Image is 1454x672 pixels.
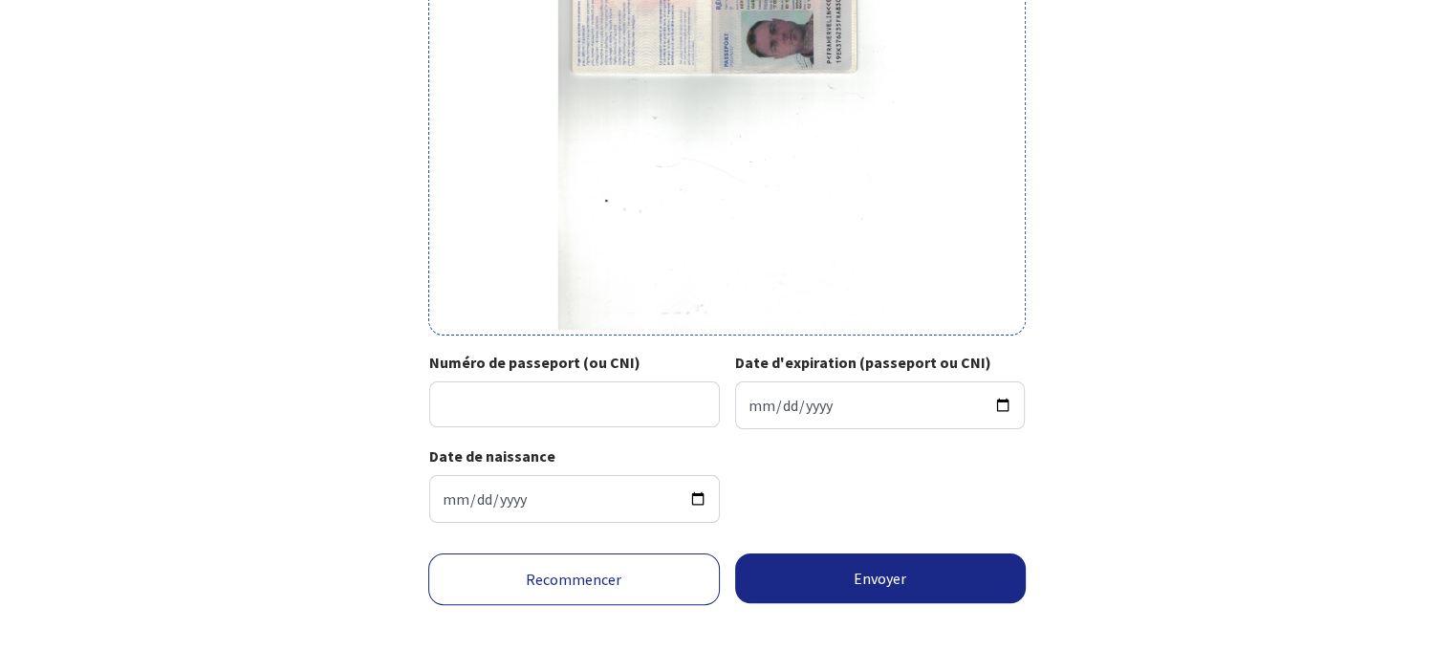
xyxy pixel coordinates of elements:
button: Envoyer [735,553,1027,603]
strong: Numéro de passeport (ou CNI) [429,353,640,372]
strong: Date d'expiration (passeport ou CNI) [735,353,991,372]
a: Recommencer [428,553,720,605]
strong: Date de naissance [429,446,555,466]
